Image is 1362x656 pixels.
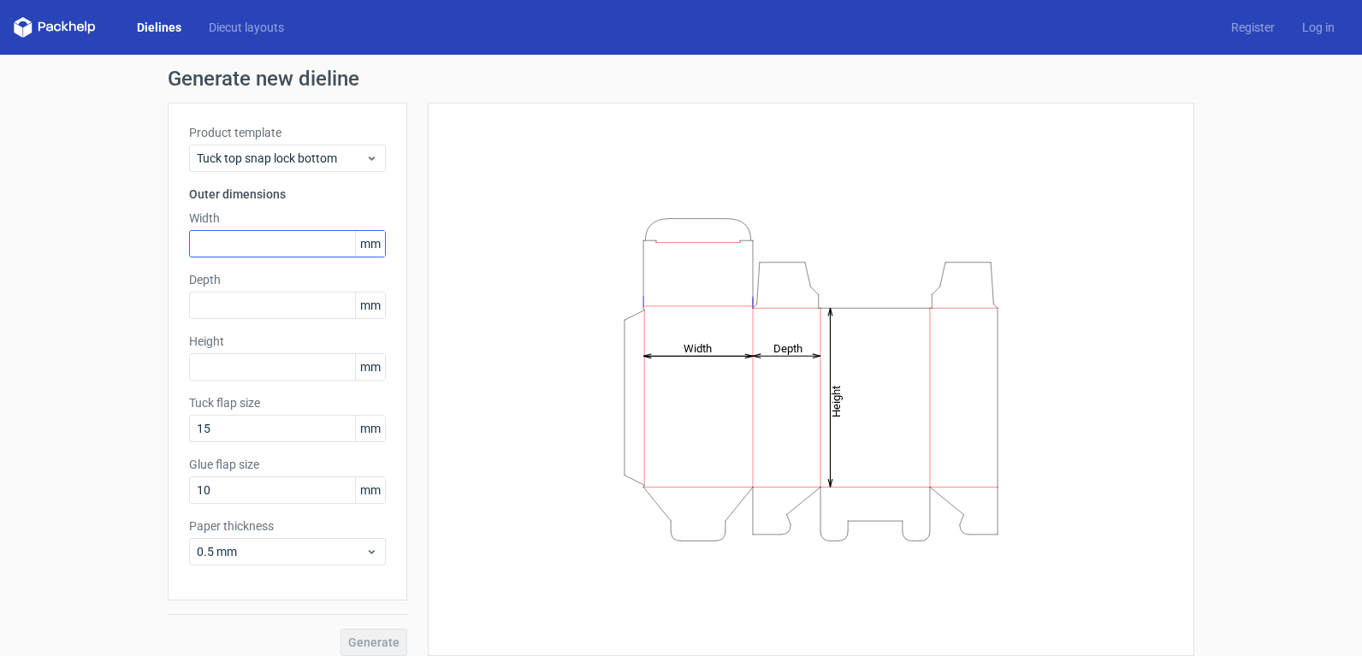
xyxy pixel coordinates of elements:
[189,394,386,411] label: Tuck flap size
[189,124,386,141] label: Product template
[355,416,385,441] span: mm
[773,341,802,354] tspan: Depth
[189,333,386,350] label: Height
[189,271,386,288] label: Depth
[195,19,298,36] a: Diecut layouts
[830,385,843,417] tspan: Height
[197,543,365,560] span: 0.5 mm
[123,19,195,36] a: Dielines
[1288,19,1348,36] a: Log in
[189,186,386,203] h3: Outer dimensions
[355,354,385,380] span: mm
[189,210,386,227] label: Width
[189,456,386,473] label: Glue flap size
[197,150,365,167] span: Tuck top snap lock bottom
[684,341,712,354] tspan: Width
[355,231,385,257] span: mm
[189,517,386,535] label: Paper thickness
[355,477,385,503] span: mm
[1217,19,1288,36] a: Register
[355,293,385,318] span: mm
[168,68,1194,89] h1: Generate new dieline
